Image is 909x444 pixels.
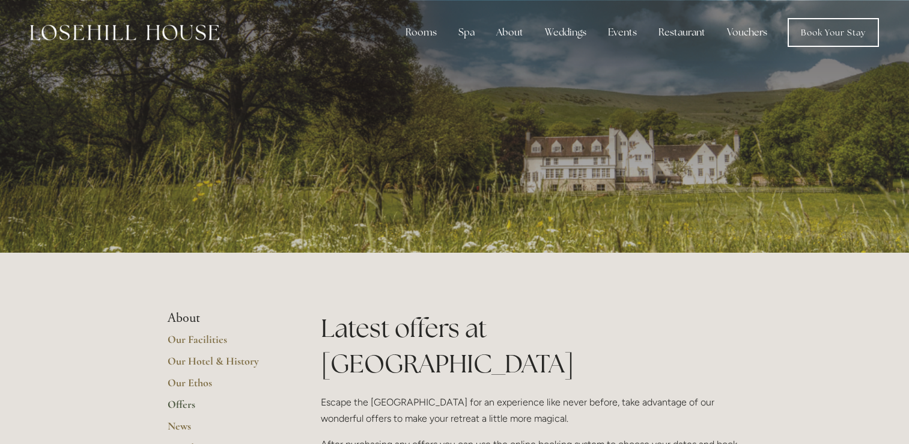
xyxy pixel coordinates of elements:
[30,25,219,40] img: Losehill House
[168,419,282,441] a: News
[168,310,282,326] li: About
[168,398,282,419] a: Offers
[717,20,777,45] a: Vouchers
[649,20,715,45] div: Restaurant
[487,20,533,45] div: About
[788,18,879,47] a: Book Your Stay
[321,394,742,427] p: Escape the [GEOGRAPHIC_DATA] for an experience like never before, take advantage of our wonderful...
[168,333,282,354] a: Our Facilities
[168,354,282,376] a: Our Hotel & History
[321,310,742,381] h1: Latest offers at [GEOGRAPHIC_DATA]
[396,20,446,45] div: Rooms
[598,20,646,45] div: Events
[168,376,282,398] a: Our Ethos
[449,20,484,45] div: Spa
[535,20,596,45] div: Weddings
